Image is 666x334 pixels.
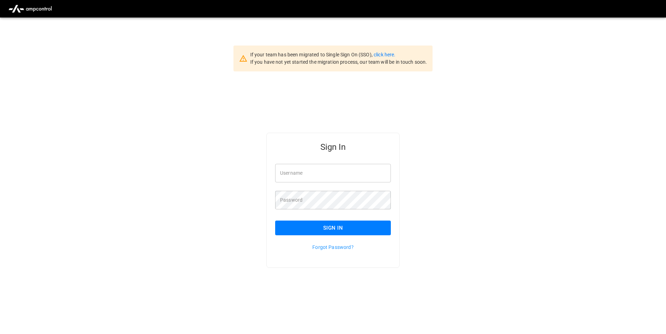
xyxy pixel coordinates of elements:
[275,141,391,153] h5: Sign In
[250,52,374,57] span: If your team has been migrated to Single Sign On (SSO),
[250,59,427,65] span: If you have not yet started the migration process, our team will be in touch soon.
[275,221,391,235] button: Sign In
[6,2,55,15] img: ampcontrol.io logo
[374,52,395,57] a: click here.
[275,244,391,251] p: Forgot Password?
